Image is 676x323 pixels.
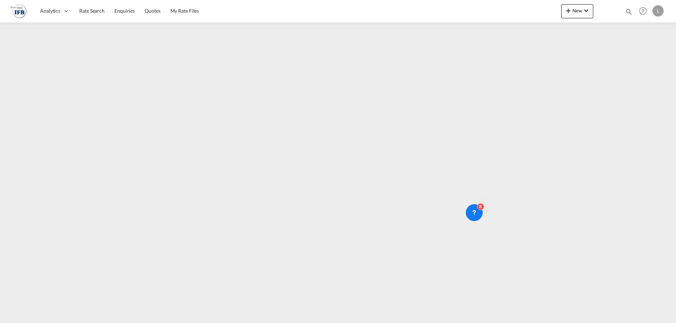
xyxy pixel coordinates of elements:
[114,8,135,14] span: Enquiries
[11,3,26,19] img: de31bbe0256b11eebba44b54815f083d.png
[637,5,649,17] span: Help
[564,8,590,13] span: New
[564,6,572,15] md-icon: icon-plus 400-fg
[79,8,105,14] span: Rate Search
[145,8,160,14] span: Quotes
[637,5,652,18] div: Help
[40,7,60,14] span: Analytics
[625,8,633,18] div: icon-magnify
[652,5,664,17] div: L
[625,8,633,15] md-icon: icon-magnify
[582,6,590,15] md-icon: icon-chevron-down
[561,4,593,18] button: icon-plus 400-fgNewicon-chevron-down
[170,8,199,14] span: My Rate Files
